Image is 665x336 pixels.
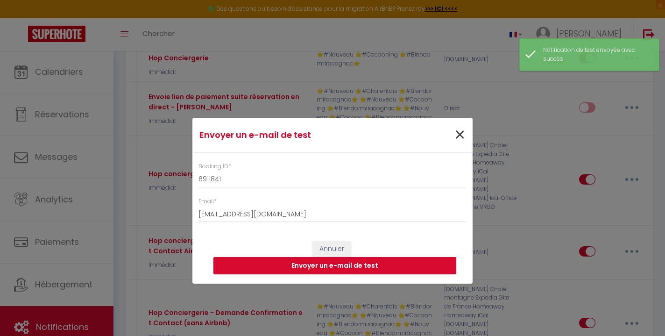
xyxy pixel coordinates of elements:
label: Email [198,197,217,206]
button: Annuler [312,241,351,257]
div: Notification de test envoyée avec succès [543,46,650,64]
span: × [454,121,466,149]
button: Envoyer un e-mail de test [213,257,456,275]
h4: Envoyer un e-mail de test [199,129,373,142]
label: Booking ID [198,162,231,171]
button: Close [454,125,466,145]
